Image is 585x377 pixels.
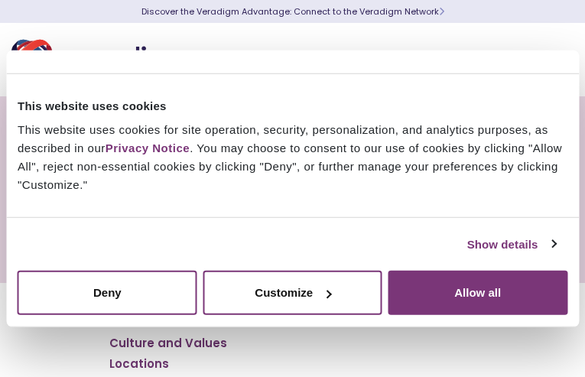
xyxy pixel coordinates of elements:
a: Who We Are [109,314,182,330]
a: Culture and Values [109,336,227,351]
a: Privacy Notice [106,141,190,154]
img: Veradigm logo [11,34,195,85]
span: Learn More [439,5,444,18]
div: This website uses cookies for site operation, security, personalization, and analytics purposes, ... [18,121,567,194]
button: Deny [18,271,197,315]
div: This website uses cookies [18,96,567,115]
button: Allow all [388,271,567,315]
button: Customize [203,271,382,315]
a: Discover the Veradigm Advantage: Connect to the Veradigm NetworkLearn More [141,5,444,18]
a: Show details [467,235,556,253]
a: Locations [109,356,169,372]
button: Toggle Navigation Menu [539,40,562,80]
